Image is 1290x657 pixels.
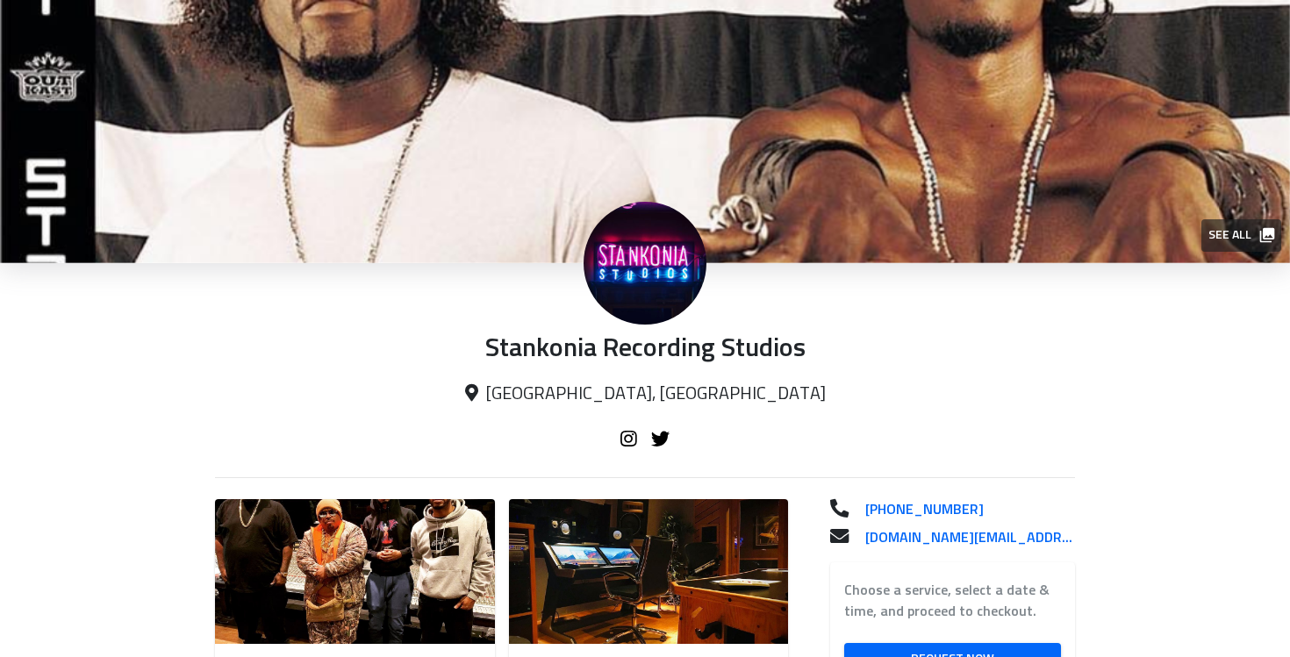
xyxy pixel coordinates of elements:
p: [GEOGRAPHIC_DATA], [GEOGRAPHIC_DATA] [215,383,1075,405]
img: Stankonia Recording Studios [584,202,706,325]
span: See all [1208,225,1272,246]
a: [PHONE_NUMBER] [851,499,1075,520]
button: See all [1201,219,1281,252]
a: [DOMAIN_NAME][EMAIL_ADDRESS][DOMAIN_NAME] [851,527,1075,548]
p: Stankonia Recording Studios [215,333,1075,366]
img: Room image [509,499,789,644]
label: Choose a service, select a date & time, and proceed to checkout. [844,580,1061,622]
img: Room image [215,499,495,644]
